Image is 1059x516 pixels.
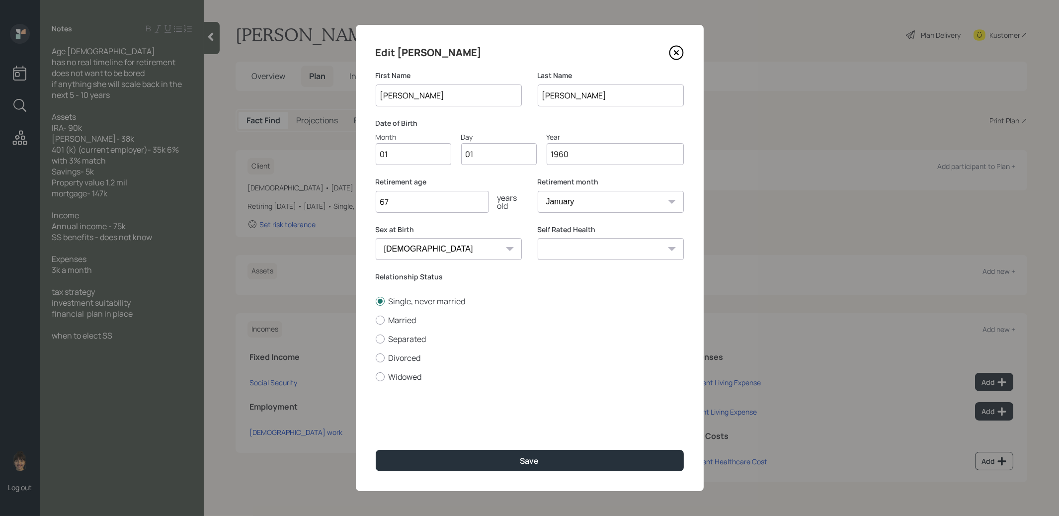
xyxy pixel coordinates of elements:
label: Retirement age [376,177,522,187]
label: Last Name [538,71,684,81]
label: Widowed [376,371,684,382]
label: Date of Birth [376,118,684,128]
div: Save [520,455,539,466]
label: Relationship Status [376,272,684,282]
div: years old [489,194,522,210]
div: Year [547,132,684,142]
label: Separated [376,334,684,344]
label: First Name [376,71,522,81]
div: Month [376,132,451,142]
label: Self Rated Health [538,225,684,235]
input: Month [376,143,451,165]
label: Retirement month [538,177,684,187]
label: Single, never married [376,296,684,307]
label: Sex at Birth [376,225,522,235]
label: Divorced [376,352,684,363]
div: Day [461,132,537,142]
h4: Edit [PERSON_NAME] [376,45,482,61]
label: Married [376,315,684,326]
input: Day [461,143,537,165]
input: Year [547,143,684,165]
button: Save [376,450,684,471]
